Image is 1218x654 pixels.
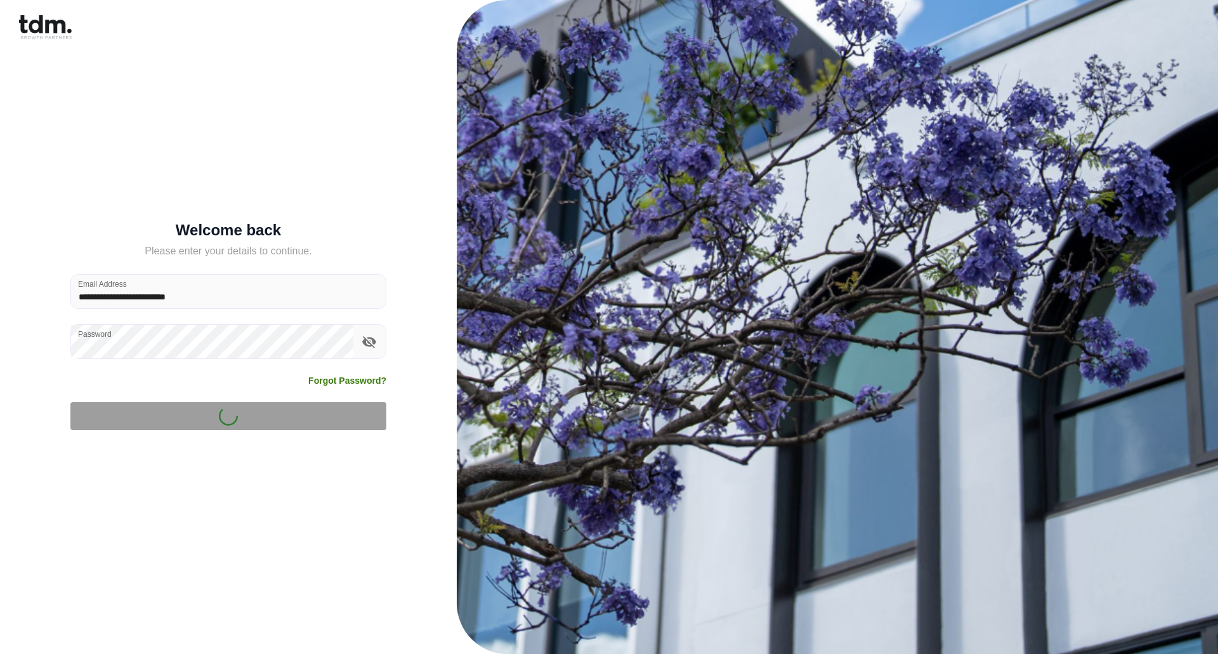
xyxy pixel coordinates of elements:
label: Password [78,329,112,339]
button: toggle password visibility [358,331,380,353]
h5: Please enter your details to continue. [70,244,386,259]
a: Forgot Password? [308,374,386,387]
h5: Welcome back [70,224,386,237]
label: Email Address [78,278,127,289]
